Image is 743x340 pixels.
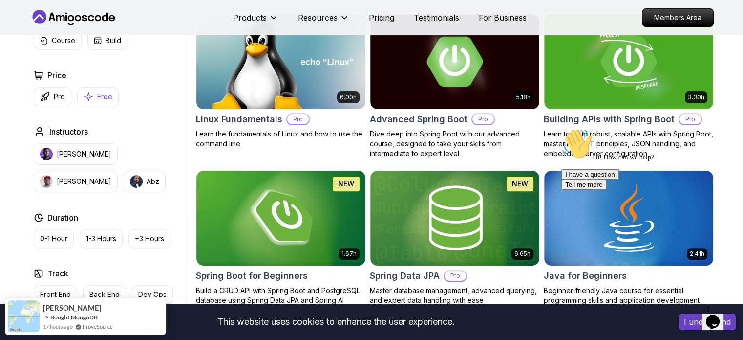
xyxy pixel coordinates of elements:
div: 👋Hi! How can we help?I have a questionTell me more [4,4,180,66]
button: I have a question [4,45,62,55]
a: Linux Fundamentals card6.00hLinux FundamentalsProLearn the fundamentals of Linux and how to use t... [196,14,366,149]
p: Build [106,36,121,45]
h2: Instructors [49,126,88,137]
p: 6.65h [514,250,531,258]
button: Front End [34,285,77,304]
p: Pro [679,114,701,124]
p: [PERSON_NAME] [57,149,111,159]
img: Spring Data JPA card [370,171,539,266]
p: Dev Ops [138,290,167,299]
button: Accept cookies [679,314,736,330]
img: Java for Beginners card [544,171,713,266]
a: Spring Boot for Beginners card1.67hNEWSpring Boot for BeginnersBuild a CRUD API with Spring Boot ... [196,170,366,305]
a: For Business [479,12,527,23]
p: Back End [89,290,120,299]
h2: Track [47,268,68,279]
img: Linux Fundamentals card [196,14,365,109]
h2: Building APIs with Spring Boot [544,113,675,126]
button: +3 Hours [128,229,170,248]
p: 1-3 Hours [86,234,116,244]
p: Products [233,12,267,23]
p: 6.00h [340,93,357,101]
img: instructor img [40,175,53,188]
p: 3.30h [688,93,704,101]
button: Dev Ops [132,285,173,304]
h2: Spring Data JPA [370,269,440,283]
iframe: chat widget [702,301,733,330]
h2: Spring Boot for Beginners [196,269,308,283]
p: [PERSON_NAME] [57,177,111,186]
button: Build [87,31,127,50]
button: instructor img[PERSON_NAME] [34,143,118,165]
img: :wave: [4,4,35,35]
a: Bought MongoDB [50,314,98,321]
button: Back End [83,285,126,304]
p: Pro [287,114,309,124]
h2: Price [47,69,66,81]
button: Products [233,12,278,31]
span: -> [43,313,49,321]
p: Beginner-friendly Java course for essential programming skills and application development [544,286,714,305]
button: Pro [34,87,71,106]
p: Master database management, advanced querying, and expert data handling with ease [370,286,540,305]
p: +3 Hours [135,234,164,244]
p: NEW [338,179,354,189]
img: Spring Boot for Beginners card [196,171,365,266]
span: Hi! How can we help? [4,29,97,37]
p: Pro [472,114,494,124]
img: provesource social proof notification image [8,300,40,332]
p: Learn the fundamentals of Linux and how to use the command line [196,129,366,149]
div: This website uses cookies to enhance the user experience. [7,311,664,333]
p: Free [97,92,112,102]
h2: Linux Fundamentals [196,113,282,126]
p: Front End [40,290,71,299]
button: Free [77,87,119,106]
button: instructor imgAbz [124,171,166,192]
a: Testimonials [414,12,459,23]
button: 0-1 Hour [34,229,74,248]
a: Pricing [369,12,394,23]
button: instructor img[PERSON_NAME] [34,171,118,192]
p: Members Area [642,9,713,26]
iframe: chat widget [557,124,733,296]
a: ProveSource [83,322,113,331]
img: instructor img [130,175,143,188]
p: Dive deep into Spring Boot with our advanced course, designed to take your skills from intermedia... [370,129,540,159]
p: Course [52,36,75,45]
h2: Advanced Spring Boot [370,113,467,126]
a: Building APIs with Spring Boot card3.30hBuilding APIs with Spring BootProLearn to build robust, s... [544,14,714,159]
p: Resources [298,12,338,23]
p: Build a CRUD API with Spring Boot and PostgreSQL database using Spring Data JPA and Spring AI [196,286,366,305]
button: Resources [298,12,349,31]
span: 17 hours ago [43,322,73,331]
p: 0-1 Hour [40,234,67,244]
p: Learn to build robust, scalable APIs with Spring Boot, mastering REST principles, JSON handling, ... [544,129,714,159]
p: Pro [54,92,65,102]
a: Java for Beginners card2.41hJava for BeginnersBeginner-friendly Java course for essential program... [544,170,714,305]
button: 1-3 Hours [80,229,123,248]
p: Pro [445,271,466,281]
span: [PERSON_NAME] [43,304,102,312]
button: Course [34,31,82,50]
img: instructor img [40,148,53,160]
p: Abz [147,177,159,186]
a: Advanced Spring Boot card5.18hAdvanced Spring BootProDive deep into Spring Boot with our advanced... [370,14,540,159]
h2: Duration [47,212,78,224]
img: Building APIs with Spring Boot card [544,14,713,109]
a: Members Area [642,8,714,27]
p: 1.67h [341,250,357,258]
img: Advanced Spring Boot card [370,14,539,109]
a: Spring Data JPA card6.65hNEWSpring Data JPAProMaster database management, advanced querying, and ... [370,170,540,305]
button: Tell me more [4,55,49,66]
p: NEW [512,179,528,189]
h2: Java for Beginners [544,269,627,283]
p: 5.18h [516,93,531,101]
